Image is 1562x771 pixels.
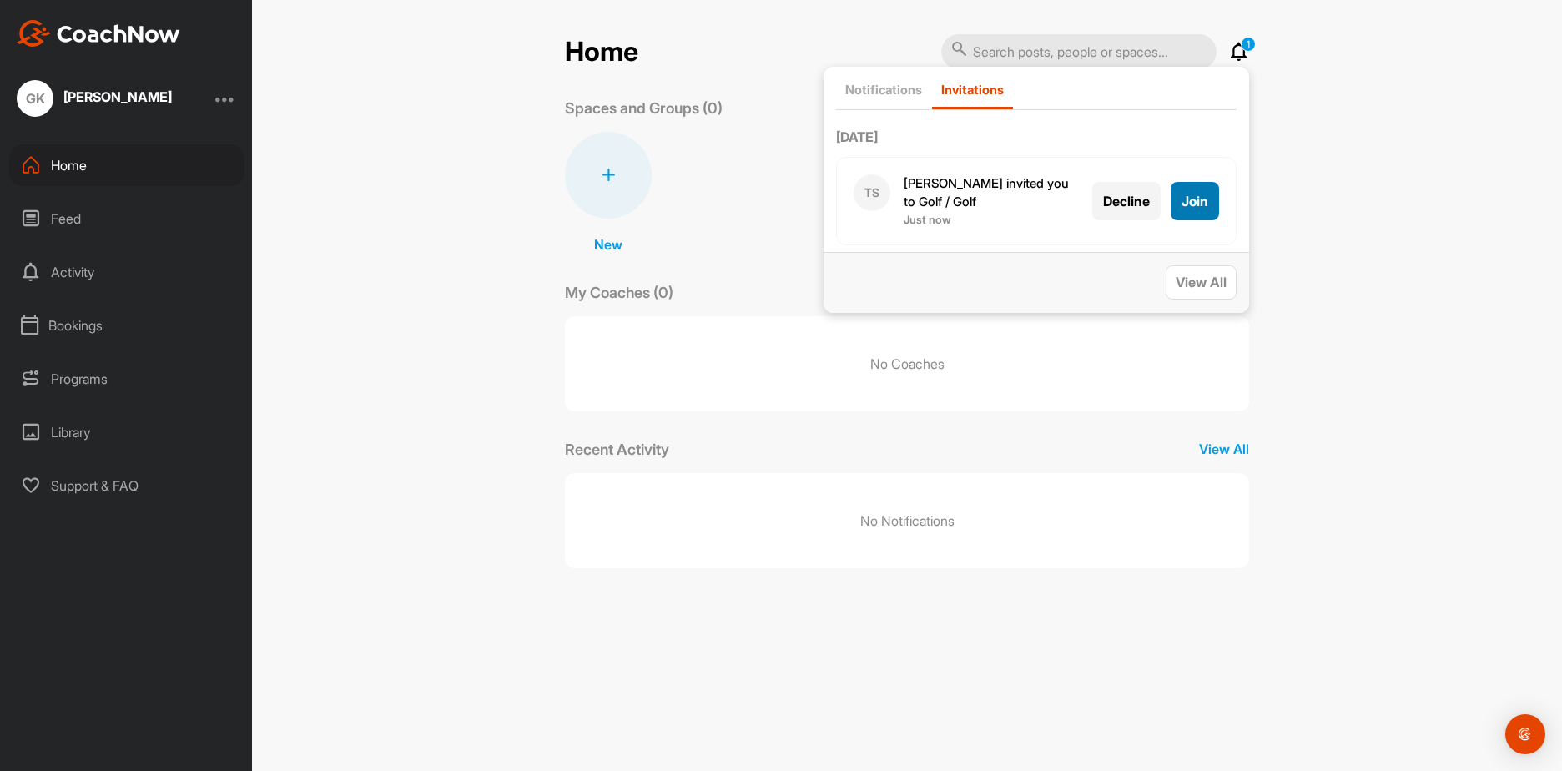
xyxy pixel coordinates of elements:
[63,90,172,103] div: [PERSON_NAME]
[9,358,244,400] div: Programs
[941,34,1217,69] input: Search posts, people or spaces...
[9,305,244,346] div: Bookings
[904,212,951,229] b: Just now
[904,174,1080,212] p: [PERSON_NAME] invited you to Golf / Golf
[565,97,723,119] p: Spaces and Groups (0)
[1241,37,1256,52] p: 1
[1171,182,1219,220] button: Join
[1166,265,1237,300] button: View All
[565,36,638,68] h2: Home
[1092,182,1161,220] button: Decline
[9,144,244,186] div: Home
[1182,193,1208,209] span: Join
[9,198,244,239] div: Feed
[594,234,622,254] p: New
[941,82,1004,98] p: Invitations
[17,80,53,117] div: GK
[9,465,244,506] div: Support & FAQ
[565,316,1249,411] p: No Coaches
[9,411,244,453] div: Library
[845,82,922,98] p: Notifications
[860,511,955,531] p: No Notifications
[9,251,244,293] div: Activity
[1176,274,1227,290] span: View All
[17,20,180,47] img: CoachNow
[1199,439,1249,459] p: View All
[1505,714,1545,754] div: Open Intercom Messenger
[836,127,1237,147] label: [DATE]
[565,438,669,461] p: Recent Activity
[1103,193,1150,209] span: Decline
[565,281,673,304] p: My Coaches (0)
[854,174,890,211] div: TS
